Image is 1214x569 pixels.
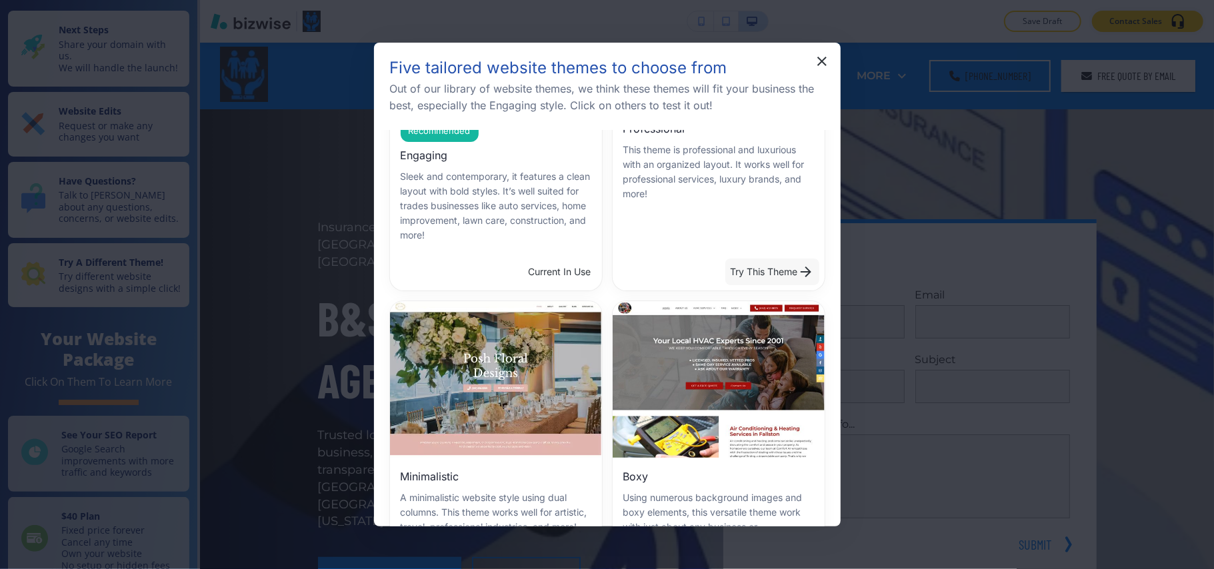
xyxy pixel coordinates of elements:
[401,147,448,164] h6: Engaging
[401,125,479,138] span: Recommended
[401,468,459,485] h6: Minimalistic
[401,169,591,243] p: Sleek and contemporary, it features a clean layout with bold styles. It’s well suited for trades ...
[401,490,591,534] p: A minimalistic website style using dual columns. This theme works well for artistic, travel, prof...
[390,81,825,114] h6: Out of our library of website themes, we think these themes will fit your business the best, espe...
[390,59,727,78] h5: Five tailored website themes to choose from
[623,143,814,201] p: This theme is professional and luxurious with an organized layout. It works well for professional...
[725,259,819,285] button: Professional ThemeProfessionalThis theme is professional and luxurious with an organized layout. ...
[623,490,814,549] p: Using numerous background images and boxy elements, this versatile theme work with just about any...
[623,468,649,485] h6: Boxy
